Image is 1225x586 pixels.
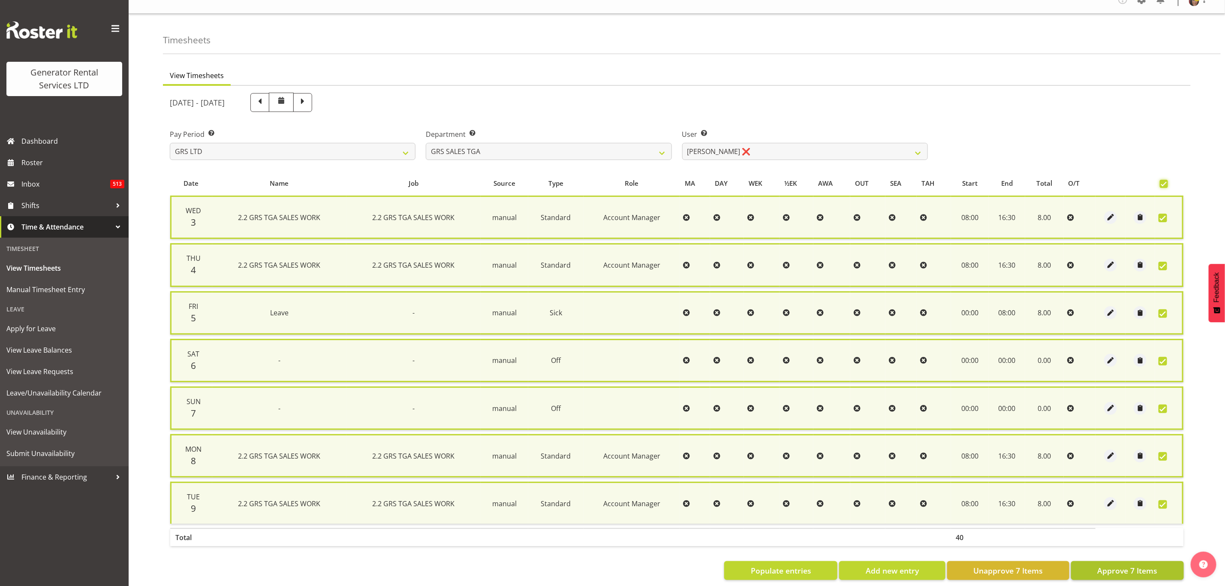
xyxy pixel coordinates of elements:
[839,561,945,580] button: Add new entry
[1025,339,1064,382] td: 0.00
[21,135,124,148] span: Dashboard
[492,260,517,270] span: manual
[973,565,1043,576] span: Unapprove 7 Items
[951,387,989,430] td: 00:00
[191,359,196,372] span: 6
[21,471,111,483] span: Finance & Reporting
[1068,178,1091,188] div: O/T
[170,70,224,81] span: View Timesheets
[6,262,122,275] span: View Timesheets
[170,129,415,139] label: Pay Period
[956,178,984,188] div: Start
[21,156,124,169] span: Roster
[189,302,198,311] span: Fri
[989,339,1025,382] td: 00:00
[21,221,111,233] span: Time & Attendance
[372,213,454,222] span: 2.2 GRS TGA SALES WORK
[682,129,928,139] label: User
[603,451,660,461] span: Account Manager
[890,178,912,188] div: SEA
[238,213,320,222] span: 2.2 GRS TGA SALES WORK
[528,434,584,477] td: Standard
[278,404,280,413] span: -
[187,349,199,359] span: Sat
[238,260,320,270] span: 2.2 GRS TGA SALES WORK
[989,387,1025,430] td: 00:00
[238,451,320,461] span: 2.2 GRS TGA SALES WORK
[185,444,202,454] span: Mon
[492,451,517,461] span: manual
[989,243,1025,287] td: 16:30
[951,482,989,524] td: 08:00
[2,382,126,404] a: Leave/Unavailability Calendar
[187,254,201,263] span: Thu
[492,404,517,413] span: manual
[270,308,289,317] span: Leave
[2,240,126,257] div: Timesheet
[21,199,111,212] span: Shifts
[2,300,126,318] div: Leave
[372,260,454,270] span: 2.2 GRS TGA SALES WORK
[191,455,196,467] span: 8
[951,339,989,382] td: 00:00
[6,426,122,438] span: View Unavailability
[603,260,660,270] span: Account Manager
[2,421,126,443] a: View Unavailability
[191,407,196,419] span: 7
[170,528,212,546] th: Total
[492,356,517,365] span: manual
[492,213,517,222] span: manual
[1199,560,1208,569] img: help-xxl-2.png
[724,561,837,580] button: Populate entries
[685,178,705,188] div: MA
[372,451,454,461] span: 2.2 GRS TGA SALES WORK
[187,397,201,406] span: Sun
[528,291,584,335] td: Sick
[492,499,517,508] span: manual
[191,312,196,324] span: 5
[819,178,846,188] div: AWA
[187,492,200,501] span: Tue
[186,206,201,215] span: Wed
[994,178,1020,188] div: End
[989,196,1025,239] td: 16:30
[528,482,584,524] td: Standard
[1025,434,1064,477] td: 8.00
[749,178,775,188] div: WEK
[21,178,110,190] span: Inbox
[528,196,584,239] td: Standard
[2,318,126,339] a: Apply for Leave
[412,308,415,317] span: -
[603,213,660,222] span: Account Manager
[951,434,989,477] td: 08:00
[1071,561,1184,580] button: Approve 7 Items
[412,404,415,413] span: -
[533,178,579,188] div: Type
[2,279,126,300] a: Manual Timesheet Entry
[1025,387,1064,430] td: 0.00
[6,283,122,296] span: Manual Timesheet Entry
[951,243,989,287] td: 08:00
[217,178,341,188] div: Name
[238,499,320,508] span: 2.2 GRS TGA SALES WORK
[1213,272,1221,302] span: Feedback
[163,35,211,45] h4: Timesheets
[2,257,126,279] a: View Timesheets
[603,499,660,508] span: Account Manager
[751,565,811,576] span: Populate entries
[1025,482,1064,524] td: 8.00
[191,502,196,514] span: 9
[989,482,1025,524] td: 16:30
[855,178,881,188] div: OUT
[1025,291,1064,335] td: 8.00
[6,21,77,39] img: Rosterit website logo
[2,339,126,361] a: View Leave Balances
[485,178,523,188] div: Source
[6,387,122,399] span: Leave/Unavailability Calendar
[989,291,1025,335] td: 08:00
[2,443,126,464] a: Submit Unavailability
[715,178,739,188] div: DAY
[351,178,476,188] div: Job
[492,308,517,317] span: manual
[528,243,584,287] td: Standard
